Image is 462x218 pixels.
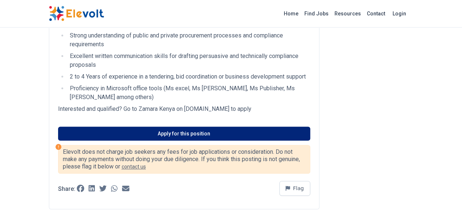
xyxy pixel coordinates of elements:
[58,127,310,141] a: Apply for this position
[279,181,310,196] button: Flag
[122,164,146,170] a: contact us
[49,6,104,21] img: Elevolt
[68,31,310,49] li: Strong understanding of public and private procurement processes and compliance requirements
[58,105,310,113] p: Interested and qualified? Go to Zamara Kenya on [DOMAIN_NAME] to apply
[68,84,310,102] li: Proficiency in Microsoft office tools (Ms excel, Ms [PERSON_NAME], Ms Publisher, Ms [PERSON_NAME]...
[301,8,332,19] a: Find Jobs
[388,6,411,21] a: Login
[281,8,301,19] a: Home
[425,183,462,218] iframe: Chat Widget
[364,8,388,19] a: Contact
[63,148,305,170] p: Elevolt does not charge job seekers any fees for job applications or consideration. Do not make a...
[68,72,310,81] li: 2 to 4 Years of experience in a tendering, bid coordination or business development support
[68,52,310,69] li: Excellent written communication skills for drafting persuasive and technically compliance proposals
[332,8,364,19] a: Resources
[58,186,75,192] p: Share:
